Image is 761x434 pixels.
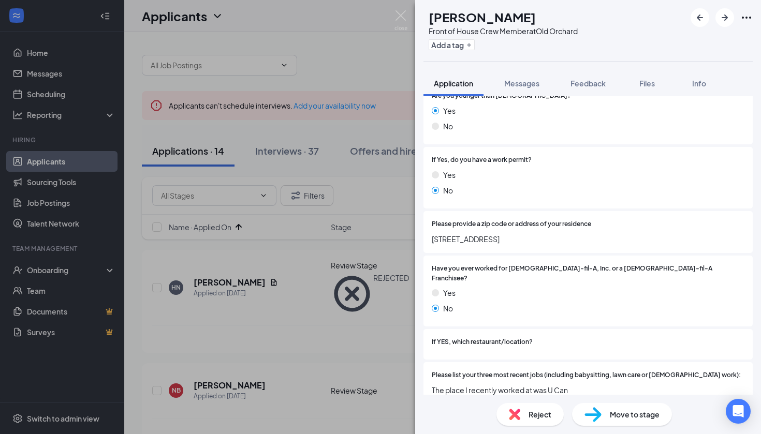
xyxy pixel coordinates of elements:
svg: ArrowRight [719,11,731,24]
span: No [443,121,453,132]
span: No [443,185,453,196]
button: PlusAdd a tag [429,39,475,50]
span: Are you younger than [DEMOGRAPHIC_DATA]? [432,91,571,101]
span: Yes [443,287,456,298]
svg: ArrowLeftNew [694,11,706,24]
span: Feedback [570,79,606,88]
span: Yes [443,169,456,181]
div: Open Intercom Messenger [726,399,751,424]
svg: Ellipses [740,11,753,24]
span: Files [639,79,655,88]
span: Info [692,79,706,88]
span: Messages [504,79,539,88]
span: Reject [529,409,551,420]
button: ArrowRight [715,8,734,27]
button: ArrowLeftNew [691,8,709,27]
span: Move to stage [610,409,660,420]
span: No [443,303,453,314]
span: Please provide a zip code or address of your residence [432,219,591,229]
span: If YES, which restaurant/location? [432,337,533,347]
h1: [PERSON_NAME] [429,8,536,26]
div: Front of House Crew Member at Old Orchard [429,26,578,36]
span: Yes [443,105,456,116]
span: Please list your three most recent jobs (including babysitting, lawn care or [DEMOGRAPHIC_DATA] w... [432,370,741,380]
span: Application [434,79,473,88]
svg: Plus [466,42,472,48]
span: Have you ever worked for [DEMOGRAPHIC_DATA]-fil-A, Inc. or a [DEMOGRAPHIC_DATA]-fil-A Franchisee? [432,264,744,283]
span: If Yes, do you have a work permit? [432,155,532,165]
span: The place I recently worked at was U Can address:[STREET_ADDRESS] Number: [PHONE_NUMBER] [432,384,744,418]
span: [STREET_ADDRESS] [432,233,744,245]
